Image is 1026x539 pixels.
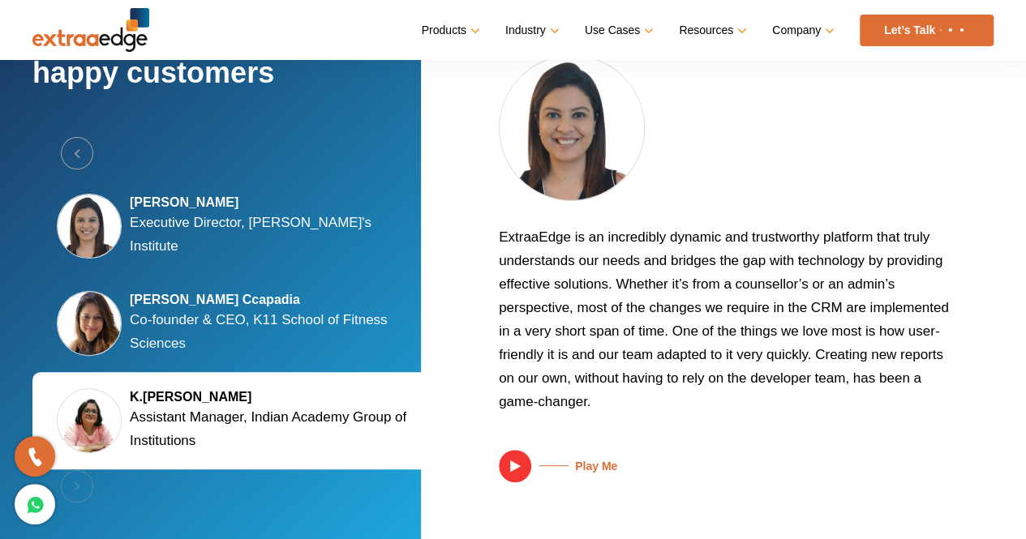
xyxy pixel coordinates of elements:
h5: K.[PERSON_NAME] [130,389,422,405]
button: Previous [61,137,93,169]
p: ExtraaEdge is an incredibly dynamic and trustworthy platform that truly understands our needs and... [499,225,961,426]
p: Assistant Manager, Indian Academy Group of Institutions [130,405,422,452]
h5: [PERSON_NAME] [130,195,422,211]
img: play.svg [499,450,531,482]
a: Let’s Talk [860,15,994,46]
a: Products [422,19,477,42]
a: Resources [679,19,744,42]
h5: Play Me [531,460,617,473]
h5: [PERSON_NAME] Ccapadia [130,292,422,308]
a: Company [772,19,831,42]
a: Use Cases [585,19,650,42]
p: Executive Director, [PERSON_NAME]'s Institute [130,211,422,258]
a: Industry [505,19,556,42]
h2: We have 500+ happy customers [32,15,446,137]
p: Co-founder & CEO, K11 School of Fitness Sciences [130,308,422,355]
